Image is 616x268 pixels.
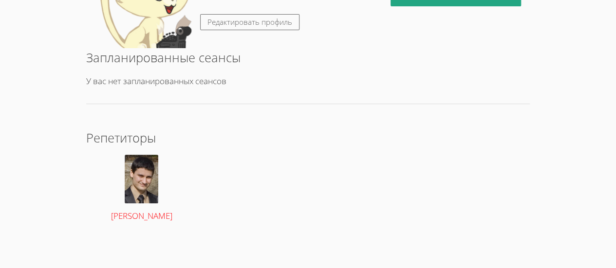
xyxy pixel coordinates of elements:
[200,14,299,30] a: Редактировать профиль
[86,129,156,146] font: Репетиторы
[111,210,172,221] font: [PERSON_NAME]
[125,155,158,203] img: david.jpg
[86,75,226,87] font: У вас нет запланированных сеансов
[95,155,188,223] a: [PERSON_NAME]
[207,17,292,27] font: Редактировать профиль
[86,49,241,66] font: Запланированные сеансы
